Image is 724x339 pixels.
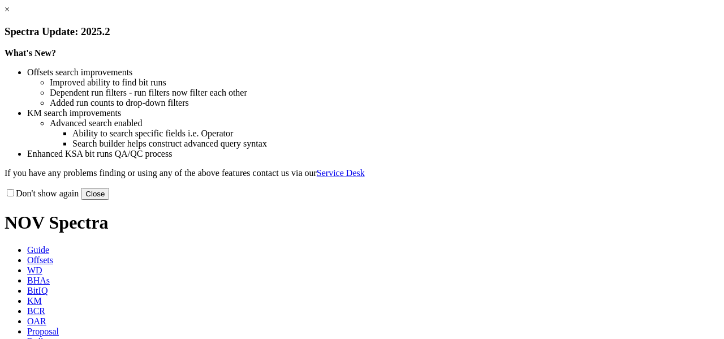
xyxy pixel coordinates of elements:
li: Dependent run filters - run filters now filter each other [50,88,719,98]
label: Don't show again [5,188,79,198]
span: KM [27,296,42,306]
li: Improved ability to find bit runs [50,78,719,88]
input: Don't show again [7,189,14,196]
li: Ability to search specific fields i.e. Operator [72,128,719,139]
span: BCR [27,306,45,316]
p: If you have any problems finding or using any of the above features contact us via our [5,168,719,178]
a: × [5,5,10,14]
strong: What's New? [5,48,56,58]
span: BHAs [27,276,50,285]
li: Enhanced KSA bit runs QA/QC process [27,149,719,159]
span: Proposal [27,327,59,336]
span: OAR [27,316,46,326]
a: Service Desk [317,168,365,178]
span: Offsets [27,255,53,265]
li: KM search improvements [27,108,719,118]
span: BitIQ [27,286,48,295]
span: Guide [27,245,49,255]
li: Added run counts to drop-down filters [50,98,719,108]
button: Close [81,188,109,200]
li: Search builder helps construct advanced query syntax [72,139,719,149]
li: Offsets search improvements [27,67,719,78]
h1: NOV Spectra [5,212,719,233]
h3: Spectra Update: 2025.2 [5,25,719,38]
li: Advanced search enabled [50,118,719,128]
span: WD [27,265,42,275]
